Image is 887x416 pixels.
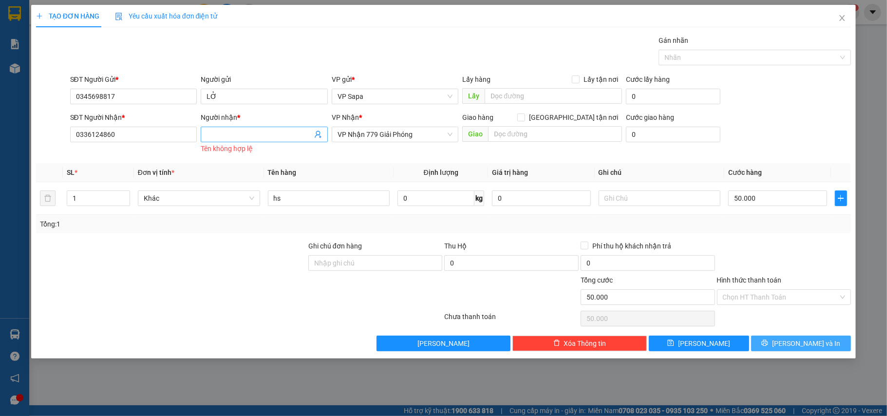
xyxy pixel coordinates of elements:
div: VP gửi [332,74,459,85]
span: close [838,14,846,22]
button: [PERSON_NAME] [377,336,511,351]
span: Đơn vị tính [138,169,174,176]
span: Định lượng [424,169,458,176]
input: Dọc đường [485,88,622,104]
span: Tên hàng [268,169,297,176]
span: plus [36,13,43,19]
span: user-add [314,131,322,138]
span: Lấy tận nơi [580,74,622,85]
span: VP Nhận 779 Giải Phóng [338,127,453,142]
div: Chưa thanh toán [443,311,580,328]
label: Gán nhãn [659,37,688,44]
div: Tên không hợp lệ [201,143,328,154]
span: printer [761,340,768,347]
img: icon [115,13,123,20]
span: Yêu cầu xuất hóa đơn điện tử [115,12,218,20]
span: Lấy hàng [462,76,491,83]
span: [PERSON_NAME] và In [772,338,840,349]
span: Giao [462,126,488,142]
input: VD: Bàn, Ghế [268,190,390,206]
input: Ghi Chú [599,190,721,206]
span: save [667,340,674,347]
span: delete [553,340,560,347]
span: plus [835,194,847,202]
span: Xóa Thông tin [564,338,606,349]
span: SL [67,169,75,176]
span: Tổng cước [581,276,613,284]
span: [PERSON_NAME] [678,338,730,349]
span: Cước hàng [728,169,762,176]
span: VP Nhận [332,113,359,121]
input: 0 [492,190,590,206]
button: printer[PERSON_NAME] và In [751,336,851,351]
input: Ghi chú đơn hàng [308,255,443,271]
span: Giá trị hàng [492,169,528,176]
button: Close [829,5,856,32]
div: Tổng: 1 [40,219,343,229]
label: Ghi chú đơn hàng [308,242,362,250]
span: Khác [144,191,254,206]
button: plus [835,190,848,206]
input: Dọc đường [488,126,622,142]
div: Người nhận [201,112,328,123]
span: Phí thu hộ khách nhận trả [588,241,675,251]
span: kg [474,190,484,206]
span: [PERSON_NAME] [417,338,470,349]
input: Cước giao hàng [626,127,720,142]
div: Người gửi [201,74,328,85]
span: VP Sapa [338,89,453,104]
label: Cước lấy hàng [626,76,670,83]
button: deleteXóa Thông tin [512,336,647,351]
span: [GEOGRAPHIC_DATA] tận nơi [525,112,622,123]
label: Hình thức thanh toán [717,276,782,284]
div: SĐT Người Gửi [70,74,197,85]
span: Giao hàng [462,113,493,121]
label: Cước giao hàng [626,113,674,121]
span: Thu Hộ [444,242,467,250]
div: SĐT Người Nhận [70,112,197,123]
button: delete [40,190,56,206]
th: Ghi chú [595,163,725,182]
span: Lấy [462,88,485,104]
input: Cước lấy hàng [626,89,720,104]
button: save[PERSON_NAME] [649,336,749,351]
span: TẠO ĐƠN HÀNG [36,12,99,20]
